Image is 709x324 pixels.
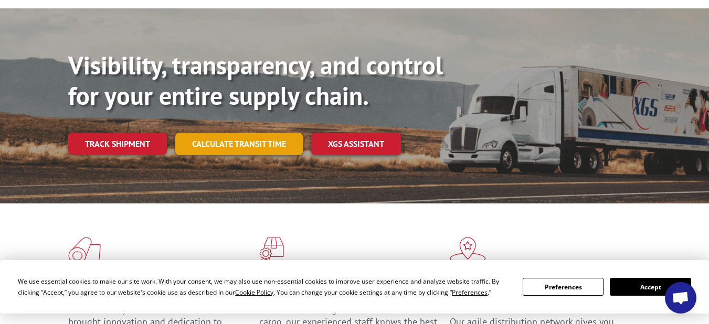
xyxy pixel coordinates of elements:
[259,237,284,264] img: xgs-icon-focused-on-flooring-red
[523,278,604,296] button: Preferences
[68,237,101,264] img: xgs-icon-total-supply-chain-intelligence-red
[175,133,303,155] a: Calculate transit time
[235,288,273,297] span: Cookie Policy
[311,133,401,155] a: XGS ASSISTANT
[68,49,443,112] b: Visibility, transparency, and control for your entire supply chain.
[610,278,691,296] button: Accept
[68,133,167,155] a: Track shipment
[18,276,510,298] div: We use essential cookies to make our site work. With your consent, we may also use non-essential ...
[452,288,488,297] span: Preferences
[450,237,486,264] img: xgs-icon-flagship-distribution-model-red
[665,282,696,314] div: Open chat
